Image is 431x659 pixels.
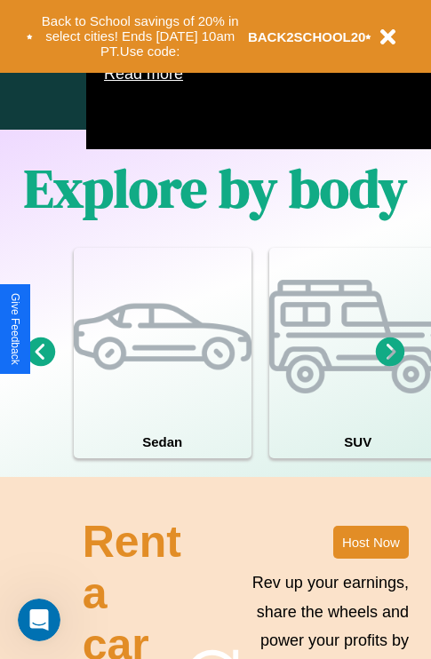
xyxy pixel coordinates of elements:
h4: Sedan [74,425,251,458]
button: Host Now [333,526,409,559]
div: Give Feedback [9,293,21,365]
b: BACK2SCHOOL20 [248,29,366,44]
h1: Explore by body [24,152,407,225]
iframe: Intercom live chat [18,599,60,641]
button: Back to School savings of 20% in select cities! Ends [DATE] 10am PT.Use code: [33,9,248,64]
